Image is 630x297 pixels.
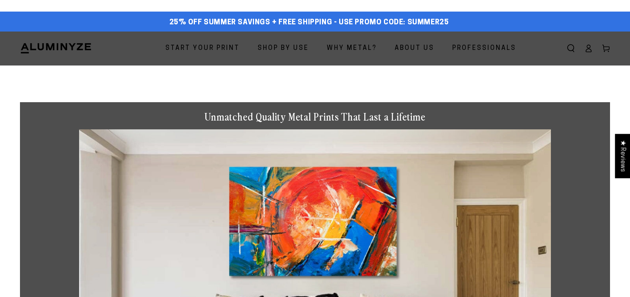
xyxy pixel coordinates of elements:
img: Aluminyze [20,42,92,54]
summary: Search our site [562,40,580,57]
span: About Us [395,43,434,54]
a: Professionals [446,38,522,59]
span: Why Metal? [327,43,377,54]
div: Click to open Judge.me floating reviews tab [615,134,630,178]
span: Start Your Print [165,43,240,54]
a: About Us [389,38,440,59]
h1: Metal Prints [20,65,610,86]
span: Shop By Use [258,43,309,54]
h1: Unmatched Quality Metal Prints That Last a Lifetime [79,110,551,123]
a: Start Your Print [159,38,246,59]
a: Shop By Use [252,38,315,59]
span: Professionals [452,43,516,54]
a: Why Metal? [321,38,383,59]
span: 25% off Summer Savings + Free Shipping - Use Promo Code: SUMMER25 [169,18,449,27]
